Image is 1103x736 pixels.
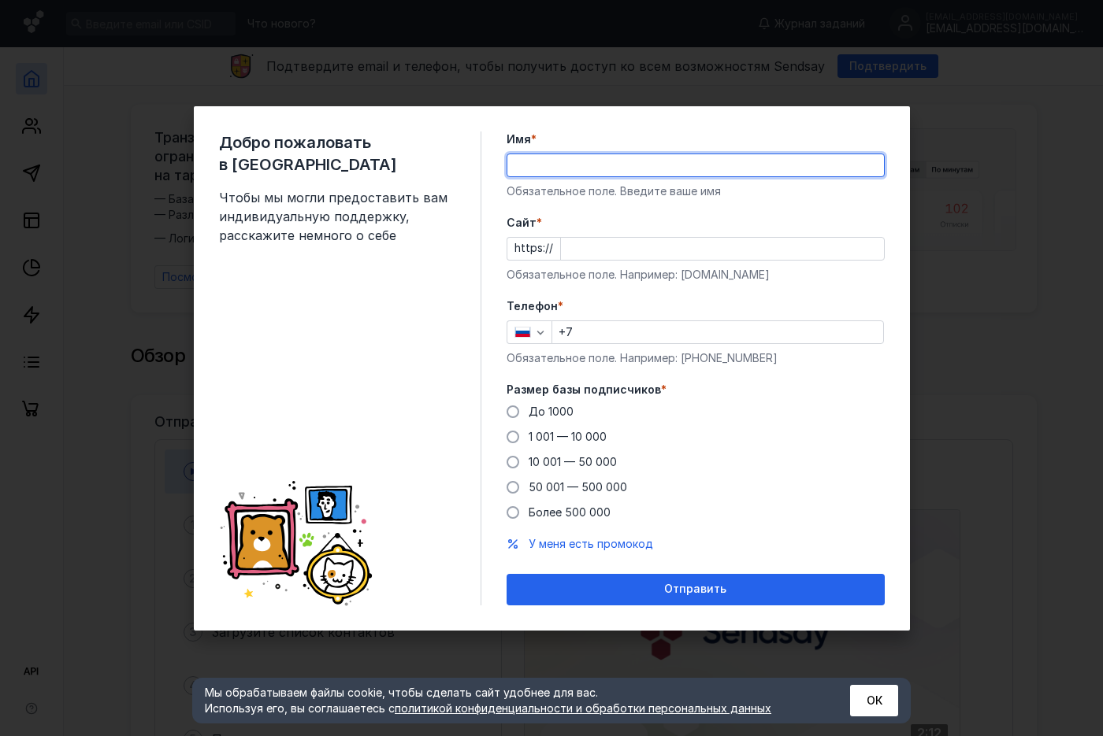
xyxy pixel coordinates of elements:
[529,536,653,552] button: У меня есть промокод
[507,382,661,398] span: Размер базы подписчиков
[219,188,455,245] span: Чтобы мы могли предоставить вам индивидуальную поддержку, расскажите немного о себе
[205,685,811,716] div: Мы обрабатываем файлы cookie, чтобы сделать сайт удобнее для вас. Используя его, вы соглашаетесь c
[529,405,574,418] span: До 1000
[850,685,898,716] button: ОК
[507,574,885,605] button: Отправить
[507,267,885,283] div: Обязательное поле. Например: [DOMAIN_NAME]
[395,701,771,715] a: политикой конфиденциальности и обработки персональных данных
[219,131,455,176] span: Добро пожаловать в [GEOGRAPHIC_DATA]
[529,480,627,494] span: 50 001 — 500 000
[664,583,726,596] span: Отправить
[529,537,653,550] span: У меня есть промокод
[529,455,617,468] span: 10 001 — 50 000
[507,131,531,147] span: Имя
[507,215,537,231] span: Cайт
[507,350,885,366] div: Обязательное поле. Например: [PHONE_NUMBER]
[507,298,558,314] span: Телефон
[529,505,611,519] span: Более 500 000
[507,183,885,199] div: Обязательное поле. Введите ваше имя
[529,430,607,443] span: 1 001 — 10 000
